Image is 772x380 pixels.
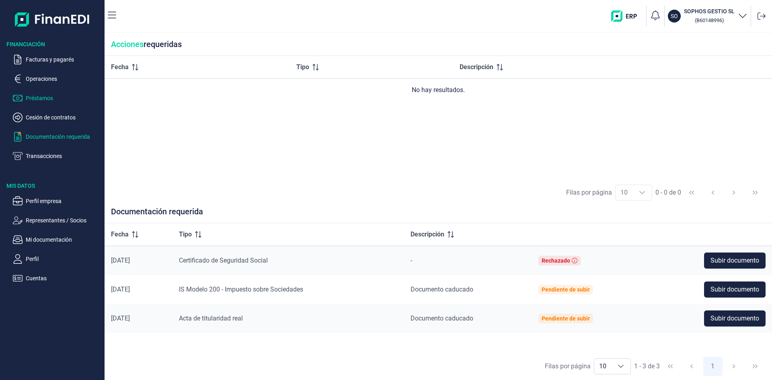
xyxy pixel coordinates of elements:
[26,216,101,225] p: Representantes / Socios
[13,151,101,161] button: Transacciones
[111,257,166,265] div: [DATE]
[13,235,101,244] button: Mi documentación
[411,257,412,264] span: -
[13,93,101,103] button: Préstamos
[13,196,101,206] button: Perfil empresa
[26,196,101,206] p: Perfil empresa
[179,230,192,239] span: Tipo
[710,314,759,323] span: Subir documento
[695,17,724,23] small: Copiar cif
[26,113,101,122] p: Cesión de contratos
[710,285,759,294] span: Subir documento
[594,359,611,374] span: 10
[13,254,101,264] button: Perfil
[411,286,473,293] span: Documento caducado
[26,74,101,84] p: Operaciones
[661,357,680,376] button: First Page
[724,357,743,376] button: Next Page
[26,151,101,161] p: Transacciones
[632,185,652,200] div: Choose
[566,188,612,197] div: Filas por página
[111,62,129,72] span: Fecha
[704,310,766,327] button: Subir documento
[704,253,766,269] button: Subir documento
[682,357,701,376] button: Previous Page
[542,257,570,264] div: Rechazado
[13,273,101,283] button: Cuentas
[13,55,101,64] button: Facturas y pagarés
[15,6,90,32] img: Logo de aplicación
[105,33,772,56] div: requeridas
[411,230,444,239] span: Descripción
[611,10,643,22] img: erp
[460,62,493,72] span: Descripción
[111,230,129,239] span: Fecha
[745,357,765,376] button: Last Page
[13,74,101,84] button: Operaciones
[26,132,101,142] p: Documentación requerida
[682,183,701,202] button: First Page
[26,235,101,244] p: Mi documentación
[668,7,747,25] button: SOSOPHOS GESTIO SL (B60148996)
[111,314,166,322] div: [DATE]
[411,314,473,322] span: Documento caducado
[26,93,101,103] p: Préstamos
[704,281,766,298] button: Subir documento
[655,189,681,196] span: 0 - 0 de 0
[111,85,766,95] div: No hay resultados.
[13,113,101,122] button: Cesión de contratos
[111,39,144,49] span: Acciones
[179,314,243,322] span: Acta de titularidad real
[542,286,590,293] div: Pendiente de subir
[710,256,759,265] span: Subir documento
[13,216,101,225] button: Representantes / Socios
[545,362,591,371] div: Filas por página
[542,315,590,322] div: Pendiente de subir
[703,183,723,202] button: Previous Page
[179,257,268,264] span: Certificado de Seguridad Social
[724,183,743,202] button: Next Page
[26,55,101,64] p: Facturas y pagarés
[179,286,303,293] span: IS Modelo 200 - Impuesto sobre Sociedades
[745,183,765,202] button: Last Page
[296,62,309,72] span: Tipo
[671,12,678,20] p: SO
[26,254,101,264] p: Perfil
[26,273,101,283] p: Cuentas
[634,363,660,370] span: 1 - 3 de 3
[611,359,630,374] div: Choose
[111,286,166,294] div: [DATE]
[684,7,735,15] h3: SOPHOS GESTIO SL
[105,207,772,223] div: Documentación requerida
[703,357,723,376] button: Page 1
[13,132,101,142] button: Documentación requerida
